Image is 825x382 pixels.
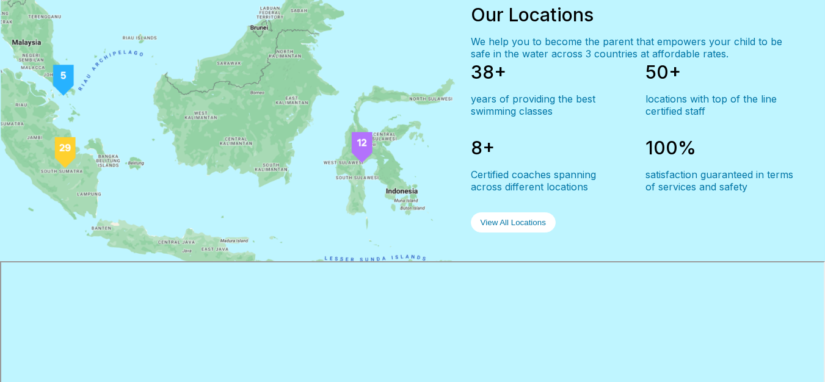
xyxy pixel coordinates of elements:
div: Our Locations [471,4,801,26]
div: We help you to become the parent that empowers your child to be safe in the water across 3 countr... [471,35,801,60]
div: years of providing the best swimming classes [471,93,626,117]
div: 38+ [471,61,626,83]
button: View All Locations [471,212,556,232]
div: 8+ [471,137,626,159]
div: satisfaction guaranteed in terms of services and safety [645,168,801,193]
div: Certified coaches spanning across different locations [471,168,626,193]
div: 100% [645,137,801,159]
div: 50+ [645,61,801,83]
div: locations with top of the line certified staff [645,93,801,117]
